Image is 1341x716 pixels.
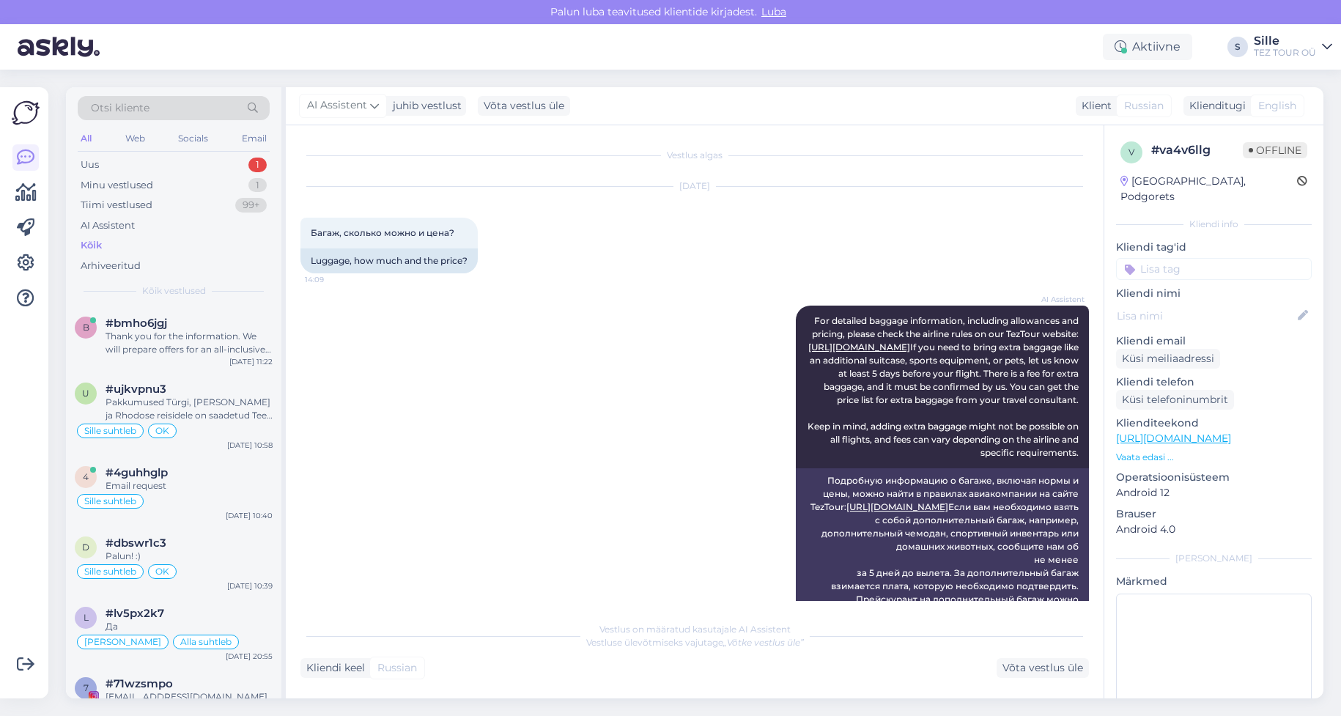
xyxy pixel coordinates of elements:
span: b [83,322,89,333]
input: Lisa tag [1116,258,1312,280]
div: Minu vestlused [81,178,153,193]
span: #lv5px2k7 [106,607,164,620]
p: Brauser [1116,506,1312,522]
a: SilleTEZ TOUR OÜ [1254,35,1332,59]
div: [DATE] 10:58 [227,440,273,451]
span: 4 [83,471,89,482]
div: [PERSON_NAME] [1116,552,1312,565]
div: juhib vestlust [387,98,462,114]
div: [EMAIL_ADDRESS][DOMAIN_NAME] [106,690,273,704]
input: Lisa nimi [1117,308,1295,324]
div: [DATE] [300,180,1089,193]
div: # va4v6llg [1151,141,1243,159]
div: S [1227,37,1248,57]
a: [URL][DOMAIN_NAME] [808,342,910,353]
div: Luggage, how much and the price? [300,248,478,273]
span: Russian [377,660,417,676]
div: Да [106,620,273,633]
span: #ujkvpnu3 [106,383,166,396]
div: Email [239,129,270,148]
div: Võta vestlus üle [997,658,1089,678]
div: Подробную информацию о багаже, включая нормы и цены, можно найти в правилах авиакомпании на сайте... [796,468,1089,678]
div: Kliendi keel [300,660,365,676]
span: 7 [84,682,89,693]
span: 14:09 [305,274,360,285]
p: Kliendi nimi [1116,286,1312,301]
i: „Võtke vestlus üle” [723,637,804,648]
a: [URL][DOMAIN_NAME] [846,501,948,512]
div: Klient [1076,98,1112,114]
span: #bmho6jgj [106,317,167,330]
span: AI Assistent [307,97,367,114]
div: Thank you for the information. We will prepare offers for an all-inclusive package to [GEOGRAPHIC... [106,330,273,356]
span: v [1128,147,1134,158]
div: Võta vestlus üle [478,96,570,116]
div: Web [122,129,148,148]
span: [PERSON_NAME] [84,638,161,646]
div: Kliendi info [1116,218,1312,231]
p: Kliendi tag'id [1116,240,1312,255]
p: Android 12 [1116,485,1312,501]
span: d [82,542,89,553]
div: Palun! :) [106,550,273,563]
span: #71wzsmpo [106,677,173,690]
p: Klienditeekond [1116,416,1312,431]
div: Tiimi vestlused [81,198,152,213]
span: Vestluse ülevõtmiseks vajutage [586,637,804,648]
span: English [1258,98,1296,114]
img: Askly Logo [12,99,40,127]
span: Luba [757,5,791,18]
span: u [82,388,89,399]
span: Vestlus on määratud kasutajale AI Assistent [599,624,791,635]
span: Russian [1124,98,1164,114]
span: Sille suhtleb [84,567,136,576]
p: Android 4.0 [1116,522,1312,537]
div: [GEOGRAPHIC_DATA], Podgorets [1120,174,1297,204]
span: Alla suhtleb [180,638,232,646]
p: Vaata edasi ... [1116,451,1312,464]
span: For detailed baggage information, including allowances and pricing, please check the airline rule... [808,315,1081,458]
div: Klienditugi [1183,98,1246,114]
div: TEZ TOUR OÜ [1254,47,1316,59]
p: Kliendi email [1116,333,1312,349]
span: OK [155,567,169,576]
div: Socials [175,129,211,148]
span: l [84,612,89,623]
span: Otsi kliente [91,100,149,116]
div: Aktiivne [1103,34,1192,60]
div: 1 [248,158,267,172]
a: [URL][DOMAIN_NAME] [1116,432,1231,445]
div: Sille [1254,35,1316,47]
div: Küsi telefoninumbrit [1116,390,1234,410]
span: OK [155,427,169,435]
span: Kõik vestlused [142,284,206,298]
div: [DATE] 11:22 [229,356,273,367]
p: Kliendi telefon [1116,374,1312,390]
div: 1 [248,178,267,193]
span: Багаж, сколько можно и цена? [311,227,454,238]
p: Märkmed [1116,574,1312,589]
div: Kõik [81,238,102,253]
div: Pakkumused Türgi, [PERSON_NAME] ja Rhodose reisidele on saadetud Tee e-mailile. Jääme ootama Teie... [106,396,273,422]
span: Sille suhtleb [84,427,136,435]
div: All [78,129,95,148]
div: Email request [106,479,273,492]
div: Küsi meiliaadressi [1116,349,1220,369]
div: Uus [81,158,99,172]
span: #dbswr1c3 [106,536,166,550]
div: [DATE] 20:55 [226,651,273,662]
div: Vestlus algas [300,149,1089,162]
span: Sille suhtleb [84,497,136,506]
div: AI Assistent [81,218,135,233]
div: [DATE] 10:39 [227,580,273,591]
span: Offline [1243,142,1307,158]
span: AI Assistent [1030,294,1085,305]
span: #4guhhglp [106,466,168,479]
div: Arhiveeritud [81,259,141,273]
p: Operatsioonisüsteem [1116,470,1312,485]
div: 99+ [235,198,267,213]
div: [DATE] 10:40 [226,510,273,521]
